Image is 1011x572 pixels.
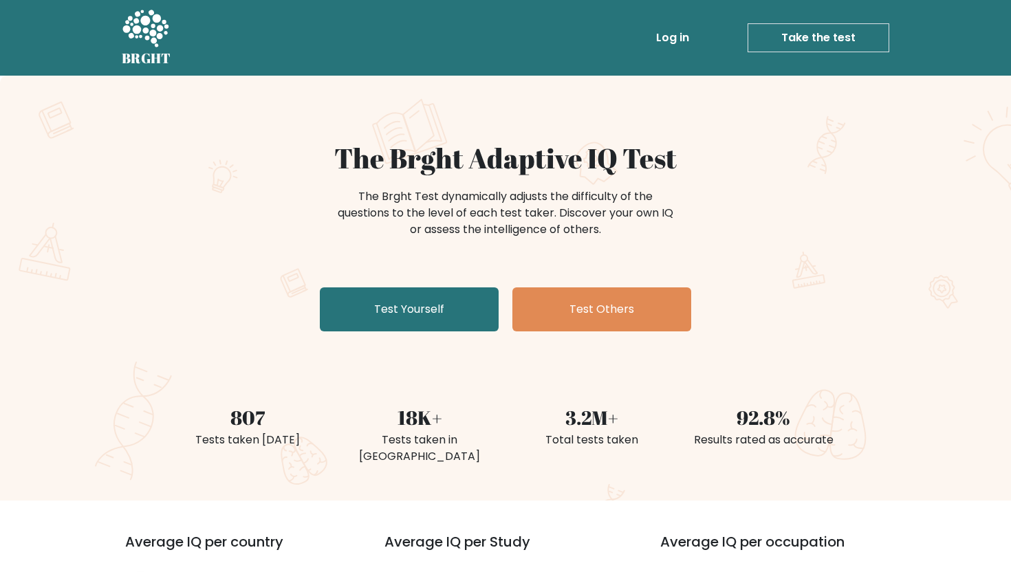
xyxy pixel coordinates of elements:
div: Tests taken [DATE] [170,432,325,448]
h1: The Brght Adaptive IQ Test [170,142,841,175]
div: Total tests taken [514,432,669,448]
a: Test Others [512,287,691,331]
div: 807 [170,403,325,432]
a: Take the test [748,23,889,52]
a: BRGHT [122,5,171,70]
div: 18K+ [342,403,497,432]
a: Test Yourself [320,287,499,331]
h3: Average IQ per occupation [660,533,903,566]
div: Tests taken in [GEOGRAPHIC_DATA] [342,432,497,465]
h3: Average IQ per Study [384,533,627,566]
div: 3.2M+ [514,403,669,432]
div: Results rated as accurate [686,432,841,448]
a: Log in [651,24,695,52]
h5: BRGHT [122,50,171,67]
div: 92.8% [686,403,841,432]
div: The Brght Test dynamically adjusts the difficulty of the questions to the level of each test take... [334,188,677,238]
h3: Average IQ per country [125,533,335,566]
